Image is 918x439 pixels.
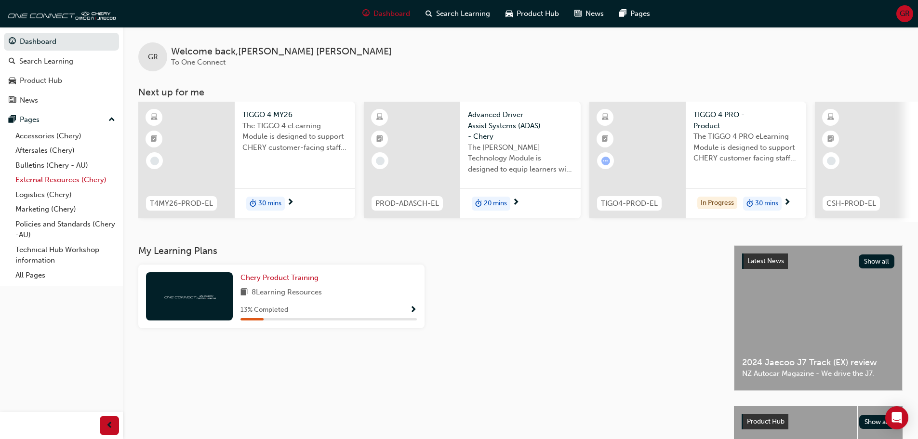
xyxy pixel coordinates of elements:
[734,245,903,391] a: Latest NewsShow all2024 Jaecoo J7 Track (EX) reviewNZ Autocar Magazine - We drive the J7.
[252,287,322,299] span: 8 Learning Resources
[746,198,753,210] span: duration-icon
[468,109,573,142] span: Advanced Driver Assist Systems (ADAS) - Chery
[355,4,418,24] a: guage-iconDashboard
[242,120,347,153] span: The TIGGO 4 eLearning Module is designed to support CHERY customer-facing staff with the product ...
[742,357,894,368] span: 2024 Jaecoo J7 Track (EX) review
[373,8,410,19] span: Dashboard
[12,158,119,173] a: Bulletins (Chery - AU)
[12,202,119,217] a: Marketing (Chery)
[12,187,119,202] a: Logistics (Chery)
[693,131,798,164] span: The TIGGO 4 PRO eLearning Module is designed to support CHERY customer facing staff with the prod...
[106,420,113,432] span: prev-icon
[250,198,256,210] span: duration-icon
[601,198,658,209] span: TIGO4-PROD-EL
[475,198,482,210] span: duration-icon
[4,53,119,70] a: Search Learning
[827,133,834,146] span: booktick-icon
[410,306,417,315] span: Show Progress
[859,254,895,268] button: Show all
[468,142,573,175] span: The [PERSON_NAME] Technology Module is designed to equip learners with essential knowledge about ...
[602,111,609,124] span: learningResourceType_ELEARNING-icon
[602,133,609,146] span: booktick-icon
[20,114,40,125] div: Pages
[697,197,737,210] div: In Progress
[151,133,158,146] span: booktick-icon
[20,95,38,106] div: News
[150,198,213,209] span: T4MY26-PROD-EL
[20,75,62,86] div: Product Hub
[612,4,658,24] a: pages-iconPages
[4,72,119,90] a: Product Hub
[747,257,784,265] span: Latest News
[4,92,119,109] a: News
[9,38,16,46] span: guage-icon
[4,111,119,129] button: Pages
[436,8,490,19] span: Search Learning
[784,199,791,207] span: next-icon
[601,157,610,165] span: learningRecordVerb_ATTEMPT-icon
[747,417,785,426] span: Product Hub
[418,4,498,24] a: search-iconSearch Learning
[4,33,119,51] a: Dashboard
[619,8,626,20] span: pages-icon
[5,4,116,23] img: oneconnect
[755,198,778,209] span: 30 mins
[827,111,834,124] span: learningResourceType_ELEARNING-icon
[19,56,73,67] div: Search Learning
[376,133,383,146] span: booktick-icon
[375,198,439,209] span: PROD-ADASCH-EL
[9,77,16,85] span: car-icon
[362,8,370,20] span: guage-icon
[12,268,119,283] a: All Pages
[240,287,248,299] span: book-icon
[151,111,158,124] span: learningResourceType_ELEARNING-icon
[506,8,513,20] span: car-icon
[742,253,894,269] a: Latest NewsShow all
[12,143,119,158] a: Aftersales (Chery)
[163,292,216,301] img: oneconnect
[376,111,383,124] span: learningResourceType_ELEARNING-icon
[693,109,798,131] span: TIGGO 4 PRO - Product
[9,57,15,66] span: search-icon
[4,31,119,111] button: DashboardSearch LearningProduct HubNews
[742,368,894,379] span: NZ Autocar Magazine - We drive the J7.
[9,116,16,124] span: pages-icon
[885,406,908,429] div: Open Intercom Messenger
[148,52,158,63] span: GR
[574,8,582,20] span: news-icon
[171,58,226,67] span: To One Connect
[498,4,567,24] a: car-iconProduct Hub
[630,8,650,19] span: Pages
[826,198,876,209] span: CSH-PROD-EL
[258,198,281,209] span: 30 mins
[896,5,913,22] button: GR
[242,109,347,120] span: TIGGO 4 MY26
[108,114,115,126] span: up-icon
[9,96,16,105] span: news-icon
[240,272,322,283] a: Chery Product Training
[410,304,417,316] button: Show Progress
[585,8,604,19] span: News
[900,8,910,19] span: GR
[484,198,507,209] span: 20 mins
[123,87,918,98] h3: Next up for me
[150,157,159,165] span: learningRecordVerb_NONE-icon
[742,414,895,429] a: Product HubShow all
[589,102,806,218] a: TIGO4-PROD-ELTIGGO 4 PRO - ProductThe TIGGO 4 PRO eLearning Module is designed to support CHERY c...
[364,102,581,218] a: PROD-ADASCH-ELAdvanced Driver Assist Systems (ADAS) - CheryThe [PERSON_NAME] Technology Module is...
[859,415,895,429] button: Show all
[12,217,119,242] a: Policies and Standards (Chery -AU)
[12,242,119,268] a: Technical Hub Workshop information
[376,157,385,165] span: learningRecordVerb_NONE-icon
[138,102,355,218] a: T4MY26-PROD-ELTIGGO 4 MY26The TIGGO 4 eLearning Module is designed to support CHERY customer-faci...
[240,305,288,316] span: 13 % Completed
[240,273,319,282] span: Chery Product Training
[138,245,718,256] h3: My Learning Plans
[12,173,119,187] a: External Resources (Chery)
[12,129,119,144] a: Accessories (Chery)
[426,8,432,20] span: search-icon
[567,4,612,24] a: news-iconNews
[517,8,559,19] span: Product Hub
